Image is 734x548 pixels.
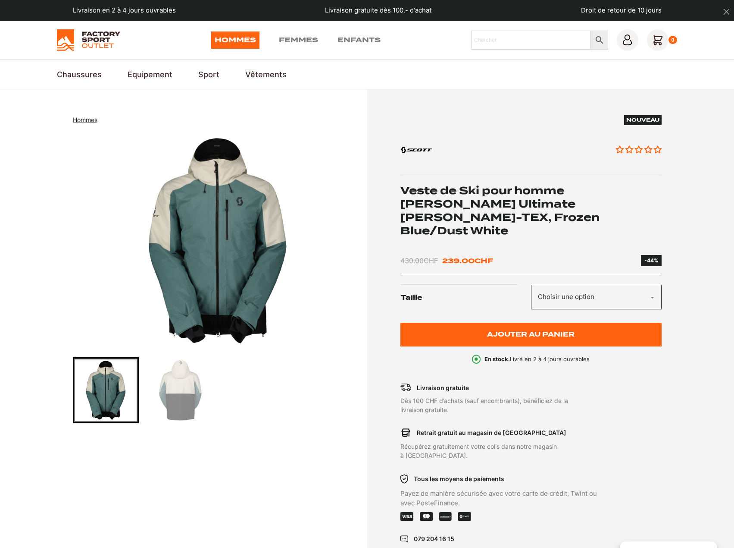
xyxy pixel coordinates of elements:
p: 079 204 16 15 [414,534,454,543]
b: En stock. [484,356,510,362]
p: Livraison gratuite [417,383,469,392]
h1: Veste de Ski pour homme [PERSON_NAME] Ultimate [PERSON_NAME]-TEX, Frozen Blue/Dust White [400,184,662,238]
p: Livré en 2 à 4 jours ouvrables [484,355,590,364]
div: 0 [668,36,678,44]
bdi: 239.00 [442,257,493,265]
span: Nouveau [626,117,659,123]
span: Ajouter au panier [487,331,575,338]
p: Droit de retour de 10 jours [581,6,662,16]
p: Dès 100 CHF d’achats (sauf encombrants), bénéficiez de la livraison gratuite. [400,396,609,414]
button: dismiss [719,4,734,19]
a: Femmes [279,31,318,49]
a: Enfants [337,31,381,49]
div: 1 of 2 [73,133,363,349]
a: Sport [198,69,219,80]
span: CHF [424,256,438,265]
span: CHF [475,257,493,265]
p: Payez de manière sécurisée avec votre carte de crédit, Twint ou avec PosteFinance. [400,489,609,508]
div: Go to slide 2 [147,357,213,423]
button: Ajouter au panier [400,323,662,346]
a: Vêtements [245,69,287,80]
p: Récupérez gratuitement votre colis dans notre magasin à [GEOGRAPHIC_DATA]. [400,442,609,460]
span: Hommes [73,116,97,123]
label: Taille [401,284,531,312]
nav: breadcrumbs [73,115,102,124]
a: Chaussures [57,69,102,80]
p: Livraison gratuite dès 100.- d'achat [325,6,431,16]
a: Hommes [211,31,259,49]
p: Tous les moyens de paiements [414,474,504,483]
p: Retrait gratuit au magasin de [GEOGRAPHIC_DATA] [417,428,566,437]
p: Livraison en 2 à 4 jours ouvrables [73,6,176,16]
a: Equipement [128,69,172,80]
a: Hommes [73,116,102,123]
bdi: 430.00 [400,256,438,265]
input: Chercher [471,31,590,50]
div: Go to slide 1 [73,357,139,423]
img: Factory Sport Outlet [57,29,120,51]
div: -44% [644,257,658,265]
